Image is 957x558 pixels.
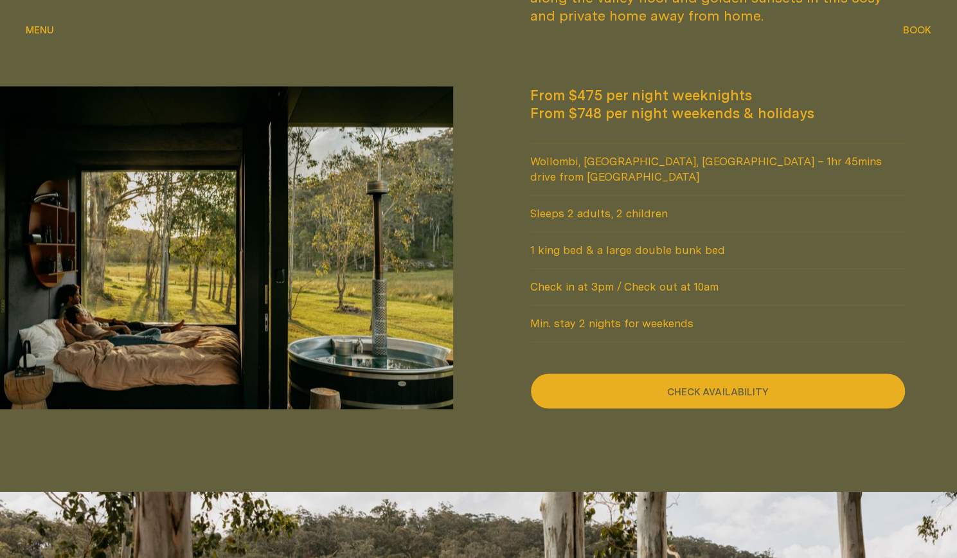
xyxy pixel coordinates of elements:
[530,232,906,268] span: 1 king bed & a large double bunk bed
[530,143,906,195] span: Wollombi, [GEOGRAPHIC_DATA], [GEOGRAPHIC_DATA] – 1hr 45mins drive from [GEOGRAPHIC_DATA]
[530,269,906,305] span: Check in at 3pm / Check out at 10am
[903,23,931,39] button: show booking tray
[530,195,906,231] span: Sleeps 2 adults, 2 children
[530,373,906,409] button: check availability
[530,305,906,341] span: Min. stay 2 nights for weekends
[26,25,54,35] span: Menu
[530,86,906,104] span: From $475 per night weeknights
[530,104,906,122] span: From $748 per night weekends & holidays
[903,25,931,35] span: Book
[26,23,54,39] button: show menu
